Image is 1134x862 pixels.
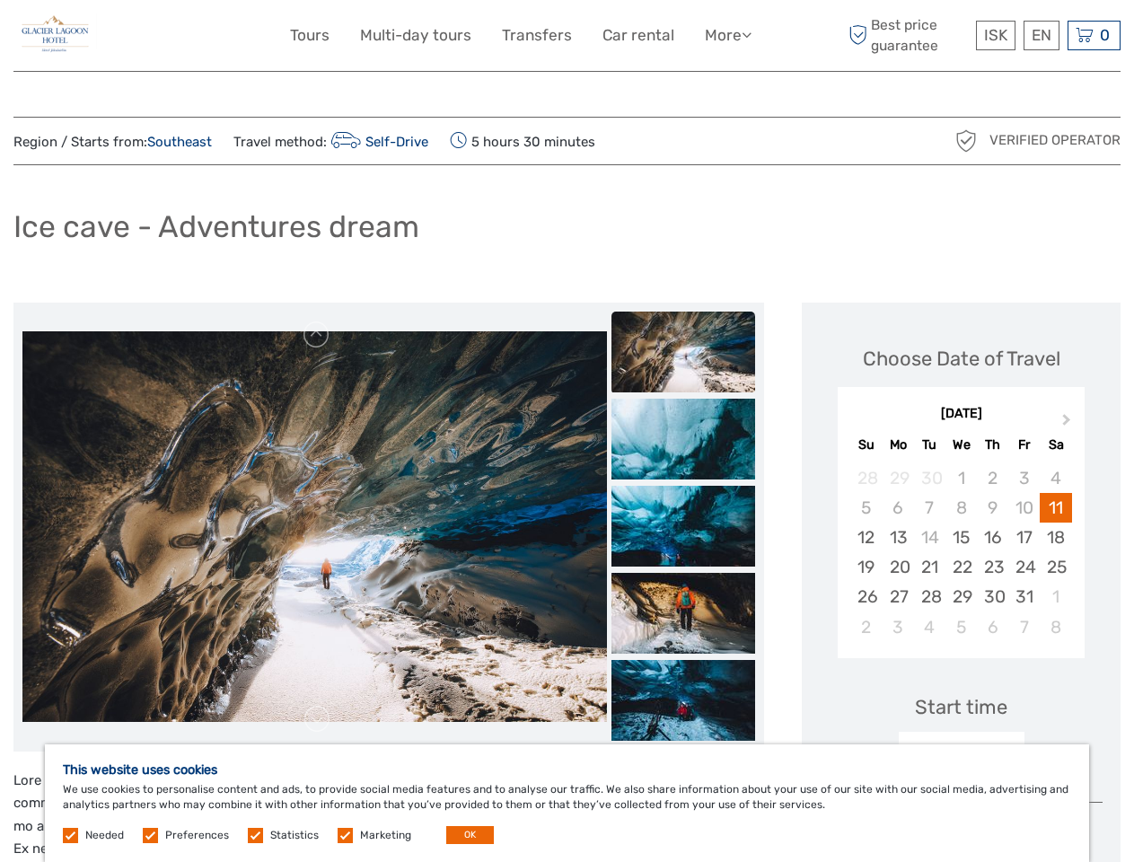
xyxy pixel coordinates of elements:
div: Choose Saturday, October 11th, 2025 [1040,493,1071,523]
a: Transfers [502,22,572,48]
div: Not available Monday, October 6th, 2025 [883,493,914,523]
span: ISK [984,26,1007,44]
div: Fr [1008,433,1040,457]
div: Not available Sunday, October 5th, 2025 [850,493,882,523]
img: General Info: [13,13,97,57]
button: Next Month [1054,409,1083,438]
div: Not available Thursday, October 2nd, 2025 [977,463,1008,493]
div: Tu [914,433,945,457]
label: Marketing [360,828,411,843]
div: month 2025-10 [843,463,1078,642]
img: verified_operator_grey_128.png [952,127,980,155]
img: a011dfaf3dd7471fb9b397c4dc6c1163_slider_thumbnail.jpg [611,660,755,741]
span: Best price guarantee [844,15,971,55]
div: Not available Monday, September 29th, 2025 [883,463,914,493]
div: Choose Thursday, October 30th, 2025 [977,582,1008,611]
div: Choose Date of Travel [863,345,1060,373]
div: We [945,433,977,457]
div: Not available Tuesday, October 7th, 2025 [914,493,945,523]
button: Open LiveChat chat widget [207,28,228,49]
div: Choose Tuesday, October 21st, 2025 [914,552,945,582]
div: Not available Friday, October 3rd, 2025 [1008,463,1040,493]
h1: Ice cave - Adventures dream [13,208,419,245]
a: Southeast [147,134,212,150]
h5: This website uses cookies [63,762,1071,778]
img: 1d42095de76c4f299b0988750d887492_slider_thumbnail.jpg [611,399,755,479]
p: We're away right now. Please check back later! [25,31,203,46]
img: a2d8b2904cd54c549af70e5900a9540b_slider_thumbnail.jpg [611,573,755,654]
div: Start time [915,693,1007,721]
span: Region / Starts from: [13,133,212,152]
a: Self-Drive [327,134,428,150]
a: More [705,22,752,48]
div: Not available Thursday, October 9th, 2025 [977,493,1008,523]
div: Choose Monday, October 13th, 2025 [883,523,914,552]
div: Choose Monday, November 3rd, 2025 [883,612,914,642]
div: Choose Wednesday, November 5th, 2025 [945,612,977,642]
a: Tours [290,22,330,48]
span: 5 hours 30 minutes [450,128,595,154]
label: Preferences [165,828,229,843]
div: Choose Wednesday, October 29th, 2025 [945,582,977,611]
label: Needed [85,828,124,843]
div: Choose Saturday, October 18th, 2025 [1040,523,1071,552]
div: Choose Saturday, October 25th, 2025 [1040,552,1071,582]
div: Choose Thursday, November 6th, 2025 [977,612,1008,642]
div: Choose Friday, October 17th, 2025 [1008,523,1040,552]
div: Th [977,433,1008,457]
span: Travel method: [233,128,428,154]
div: Not available Tuesday, September 30th, 2025 [914,463,945,493]
div: Choose Thursday, October 23rd, 2025 [977,552,1008,582]
div: Choose Wednesday, October 22nd, 2025 [945,552,977,582]
div: Sa [1040,433,1071,457]
a: Car rental [602,22,674,48]
div: [DATE] [838,405,1085,424]
div: Choose Tuesday, November 4th, 2025 [914,612,945,642]
div: Not available Wednesday, October 8th, 2025 [945,493,977,523]
div: Choose Tuesday, October 28th, 2025 [914,582,945,611]
div: Not available Sunday, September 28th, 2025 [850,463,882,493]
a: Multi-day tours [360,22,471,48]
div: Choose Sunday, October 12th, 2025 [850,523,882,552]
div: Choose Friday, October 24th, 2025 [1008,552,1040,582]
div: Choose Wednesday, October 15th, 2025 [945,523,977,552]
label: Statistics [270,828,319,843]
div: Not available Friday, October 10th, 2025 [1008,493,1040,523]
div: Choose Sunday, October 19th, 2025 [850,552,882,582]
div: Choose Sunday, November 2nd, 2025 [850,612,882,642]
div: Not available Saturday, October 4th, 2025 [1040,463,1071,493]
span: 0 [1097,26,1112,44]
div: Choose Thursday, October 16th, 2025 [977,523,1008,552]
div: Choose Saturday, November 1st, 2025 [1040,582,1071,611]
div: Choose Saturday, November 8th, 2025 [1040,612,1071,642]
div: Mo [883,433,914,457]
div: Choose Monday, October 27th, 2025 [883,582,914,611]
img: 10c997b23b6d49868640961251b92352_slider_thumbnail.jpg [611,312,755,392]
img: 24a7f5b47bd9474580b1e0872db31cbd_slider_thumbnail.jpg [611,486,755,567]
img: 10c997b23b6d49868640961251b92352_main_slider.jpg [22,331,607,721]
button: OK [446,826,494,844]
div: Su [850,433,882,457]
div: Choose Sunday, October 26th, 2025 [850,582,882,611]
div: Not available Wednesday, October 1st, 2025 [945,463,977,493]
div: EN [1024,21,1059,50]
div: Choose Friday, October 31st, 2025 [1008,582,1040,611]
div: We use cookies to personalise content and ads, to provide social media features and to analyse ou... [45,744,1089,862]
span: Verified Operator [989,131,1121,150]
div: Choose Monday, October 20th, 2025 [883,552,914,582]
div: 09:30 [899,732,1024,773]
div: Not available Tuesday, October 14th, 2025 [914,523,945,552]
div: Choose Friday, November 7th, 2025 [1008,612,1040,642]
